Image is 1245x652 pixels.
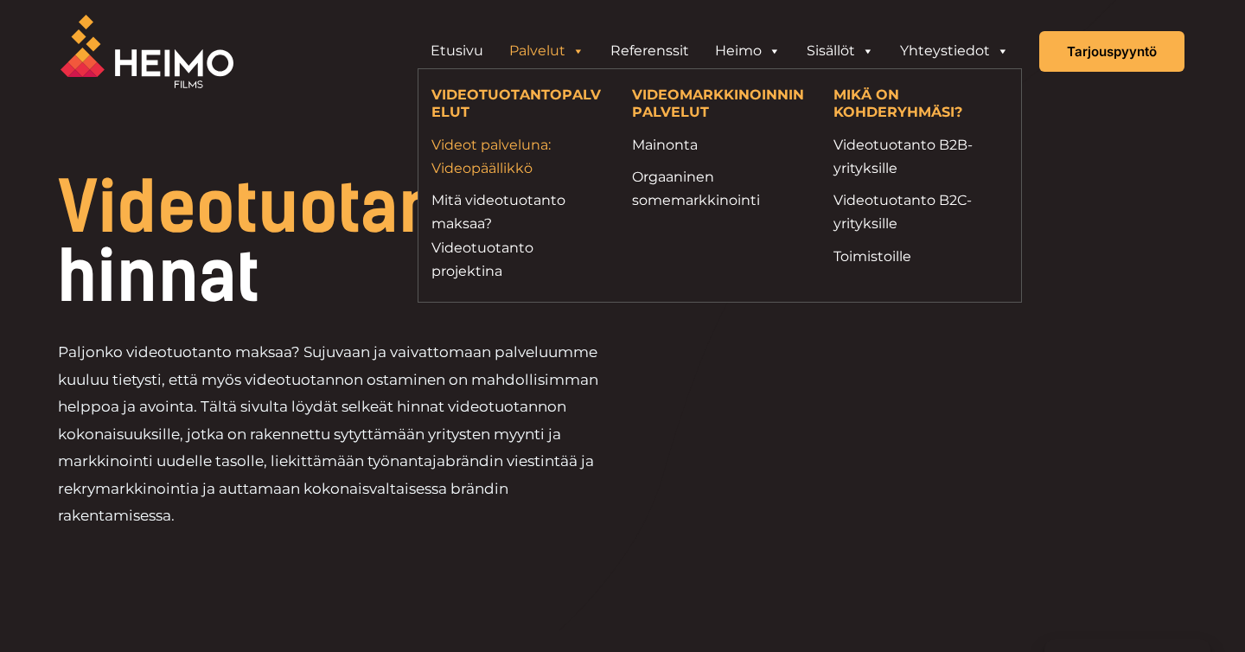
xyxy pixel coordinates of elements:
[418,34,496,68] a: Etusivu
[794,34,887,68] a: Sisällöt
[833,86,1008,124] h4: MIKÄ ON KOHDERYHMÄSI?
[632,165,807,212] a: Orgaaninen somemarkkinointi
[58,166,561,249] span: Videotuotannon
[833,133,1008,180] a: Videotuotanto B2B-yrityksille
[61,15,233,88] img: Heimo Filmsin logo
[496,34,597,68] a: Palvelut
[702,34,794,68] a: Heimo
[632,86,807,124] h4: VIDEOMARKKINOINNIN PALVELUT
[431,86,606,124] h4: VIDEOTUOTANTOPALVELUT
[887,34,1022,68] a: Yhteystiedot
[632,133,807,157] a: Mainonta
[597,34,702,68] a: Referenssit
[833,189,1008,235] a: Videotuotanto B2C-yrityksille
[58,339,622,530] p: Paljonko videotuotanto maksaa? Sujuvaan ja vaivattomaan palveluumme kuuluu tietysti, että myös vi...
[1039,31,1184,72] a: Tarjouspyyntö
[58,173,740,311] h1: hinnat
[833,245,1008,268] a: Toimistoille
[431,133,606,180] a: Videot palveluna: Videopäällikkö
[409,34,1031,68] aside: Header Widget 1
[431,189,606,283] a: Mitä videotuotanto maksaa?Videotuotanto projektina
